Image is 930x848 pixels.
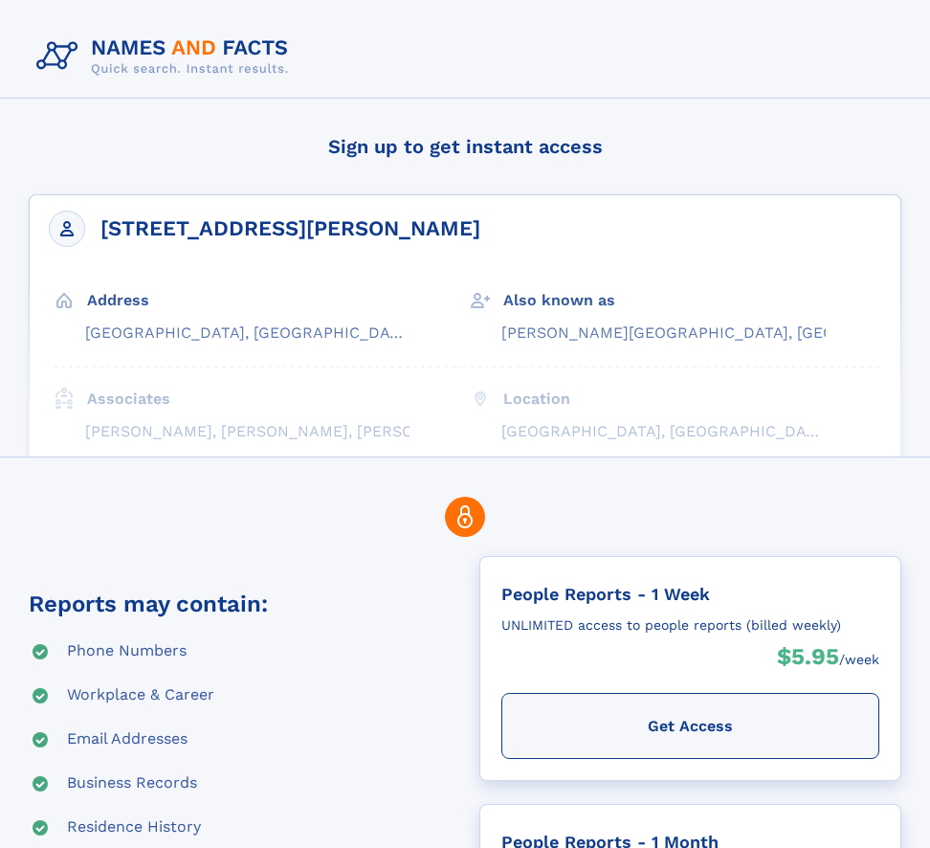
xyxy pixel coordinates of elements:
h4: Sign up to get instant access [29,118,901,175]
div: People Reports - 1 Week [501,578,841,610]
div: $5.95 [777,641,839,678]
div: /week [839,641,879,678]
div: Reports may contain: [29,587,268,621]
div: Residence History [67,816,201,839]
div: Business Records [67,772,197,795]
div: Phone Numbers [67,640,187,663]
div: Workplace & Career [67,684,214,707]
div: UNLIMITED access to people reports (billed weekly) [501,610,841,641]
div: Email Addresses [67,728,188,751]
img: Logo Names and Facts [29,31,304,82]
div: Get Access [501,693,879,759]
